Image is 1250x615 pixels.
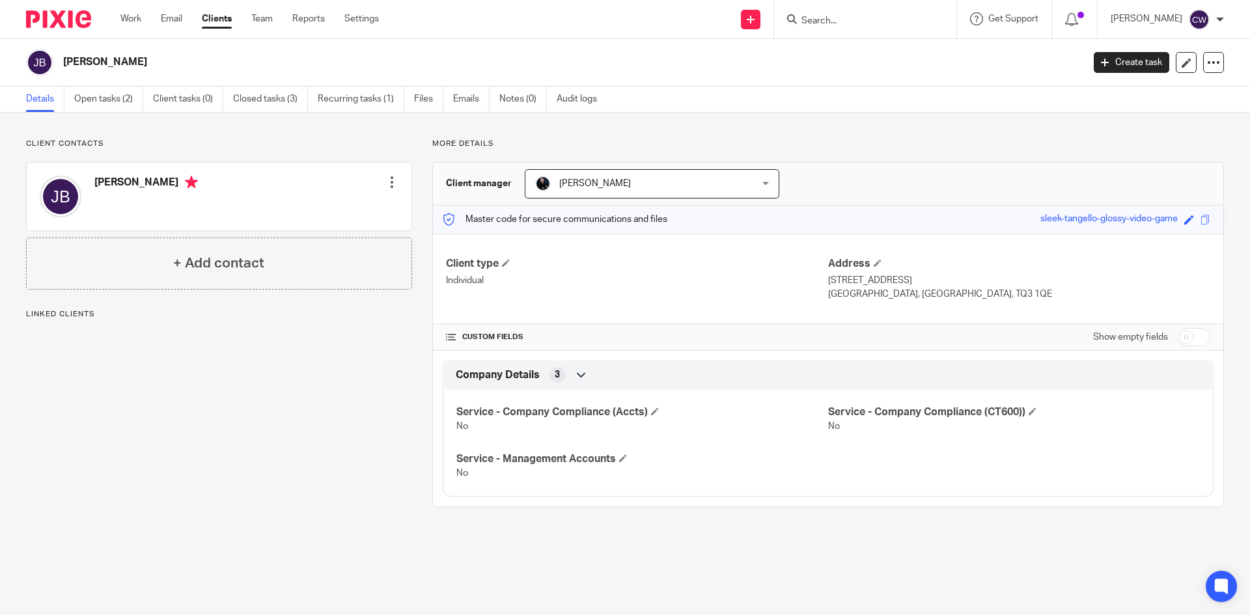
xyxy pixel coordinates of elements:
[74,87,143,112] a: Open tasks (2)
[559,179,631,188] span: [PERSON_NAME]
[432,139,1224,149] p: More details
[173,253,264,273] h4: + Add contact
[555,368,560,381] span: 3
[26,49,53,76] img: svg%3E
[40,176,81,217] img: svg%3E
[456,452,828,466] h4: Service - Management Accounts
[63,55,872,69] h2: [PERSON_NAME]
[443,213,667,226] p: Master code for secure communications and files
[26,10,91,28] img: Pixie
[185,176,198,189] i: Primary
[292,12,325,25] a: Reports
[344,12,379,25] a: Settings
[1111,12,1182,25] p: [PERSON_NAME]
[26,87,64,112] a: Details
[26,139,412,149] p: Client contacts
[456,469,468,478] span: No
[318,87,404,112] a: Recurring tasks (1)
[456,405,828,419] h4: Service - Company Compliance (Accts)
[1093,331,1168,344] label: Show empty fields
[828,288,1210,301] p: [GEOGRAPHIC_DATA], [GEOGRAPHIC_DATA], TQ3 1QE
[202,12,232,25] a: Clients
[988,14,1038,23] span: Get Support
[26,309,412,320] p: Linked clients
[94,176,198,192] h4: [PERSON_NAME]
[446,332,828,342] h4: CUSTOM FIELDS
[153,87,223,112] a: Client tasks (0)
[828,422,840,431] span: No
[453,87,490,112] a: Emails
[557,87,607,112] a: Audit logs
[828,274,1210,287] p: [STREET_ADDRESS]
[499,87,547,112] a: Notes (0)
[233,87,308,112] a: Closed tasks (3)
[446,177,512,190] h3: Client manager
[828,257,1210,271] h4: Address
[456,422,468,431] span: No
[446,274,828,287] p: Individual
[828,405,1200,419] h4: Service - Company Compliance (CT600))
[535,176,551,191] img: Headshots%20accounting4everything_Poppy%20Jakes%20Photography-2203.jpg
[1040,212,1178,227] div: sleek-tangello-glossy-video-game
[1094,52,1169,73] a: Create task
[414,87,443,112] a: Files
[800,16,917,27] input: Search
[1189,9,1210,30] img: svg%3E
[120,12,141,25] a: Work
[161,12,182,25] a: Email
[446,257,828,271] h4: Client type
[251,12,273,25] a: Team
[456,368,540,382] span: Company Details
